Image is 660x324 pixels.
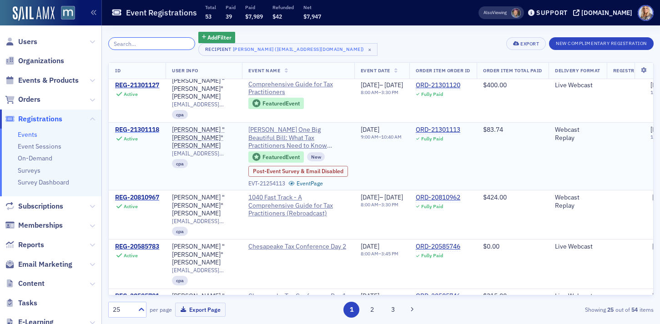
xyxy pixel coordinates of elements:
a: New Complimentary Registration [549,39,654,47]
span: Profile [638,5,654,21]
div: EVT-21254113 [248,180,285,187]
span: $7,989 [245,13,263,20]
strong: 25 [606,305,615,314]
div: Featured Event [248,151,304,163]
div: Fully Paid [421,136,443,142]
div: Recipient [205,46,232,52]
span: Meghan Will [511,8,521,18]
a: Users [5,37,37,47]
div: REG-20810967 [115,194,159,202]
span: [DATE] [361,193,379,201]
a: 1040 Fast Track - A Comprehensive Guide for Tax Practitioners (Rebroadcast) [248,194,348,218]
div: Fully Paid [421,204,443,209]
span: Subscriptions [18,201,63,211]
div: Fully Paid [421,253,443,259]
span: Email Marketing [18,259,72,269]
time: 3:30 PM [381,89,398,95]
div: ORD-20585746 [416,292,460,300]
strong: 54 [630,305,640,314]
div: Webcast Replay [555,194,600,209]
span: [DATE] [361,242,379,250]
div: [PERSON_NAME] "[PERSON_NAME]" [PERSON_NAME] [172,194,236,218]
div: [PERSON_NAME] ([EMAIL_ADDRESS][DOMAIN_NAME]) [233,45,364,54]
a: ORD-20585746 [416,243,460,251]
span: Don Farmer’s One Big Beautiful Bill: What Tax Practitioners Need to Know (Replay) [248,126,348,150]
div: New [307,152,325,161]
div: – [361,134,402,140]
a: REG-21301127 [115,82,159,90]
div: 25 [113,305,133,314]
span: $0.00 [483,242,499,250]
span: Reports [18,240,44,250]
a: REG-21301118 [115,126,159,134]
p: Refunded [272,4,294,10]
a: Event Sessions [18,142,61,150]
span: Events & Products [18,75,79,85]
div: Post-Event Survey [248,166,348,177]
a: Tasks [5,298,37,308]
a: [PERSON_NAME] One Big Beautiful Bill: What Tax Practitioners Need to Know (Replay) [248,126,348,150]
span: $83.74 [483,125,503,134]
a: REG-20585781 [115,292,159,300]
div: Active [124,204,138,209]
button: Export Page [175,303,226,317]
div: Fully Paid [421,92,443,98]
a: Registrations [5,114,62,124]
time: 8:00 AM [361,201,378,208]
p: Paid [226,4,236,10]
span: Tasks [18,298,37,308]
a: ORD-21301113 [416,126,460,134]
a: SailAMX [13,6,55,21]
a: ORD-21301120 [416,82,460,90]
time: 8:00 AM [361,89,378,95]
a: Chesapeake Tax Conference Day 1 [248,292,346,300]
span: [DATE] [384,81,403,90]
div: ORD-20810962 [416,194,460,202]
span: Order Item Order ID [416,67,470,74]
time: 8:00 AM [361,250,378,257]
div: Also [484,10,492,15]
h1: Event Registrations [126,7,197,18]
img: SailAMX [61,6,75,20]
a: Survey Dashboard [18,178,69,186]
span: × [366,45,374,54]
a: Content [5,279,45,289]
a: View Homepage [55,6,75,21]
div: [DOMAIN_NAME] [581,9,632,17]
span: 53 [205,13,212,20]
div: Showing out of items [478,305,654,314]
span: Orders [18,95,40,105]
div: Support [536,9,568,17]
a: [PERSON_NAME] "[PERSON_NAME]" [PERSON_NAME] [172,292,236,316]
span: $315.00 [483,292,507,300]
span: $400.00 [483,81,507,90]
a: Orders [5,95,40,105]
span: $7,947 [303,13,321,20]
time: 3:30 PM [381,201,398,208]
span: Add Filter [207,33,232,41]
a: [PERSON_NAME] "[PERSON_NAME]" [PERSON_NAME] [172,243,236,267]
a: Events [18,130,37,139]
div: Live Webcast [555,243,600,251]
a: On-Demand [18,154,52,162]
span: [DATE] [361,125,379,134]
span: 1040 Fast Track - A Comprehensive Guide for Tax Practitioners [248,72,348,96]
div: Live Webcast [555,82,600,90]
span: Users [18,37,37,47]
span: [DATE] [361,81,379,90]
div: Webcast Replay [555,126,600,142]
div: Export [520,41,539,46]
span: Registrations [18,114,62,124]
button: 1 [343,302,359,318]
p: Paid [245,4,263,10]
div: Active [124,136,138,142]
a: REG-20585783 [115,243,159,251]
span: Organizations [18,56,64,66]
time: 10:40 AM [381,134,402,140]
